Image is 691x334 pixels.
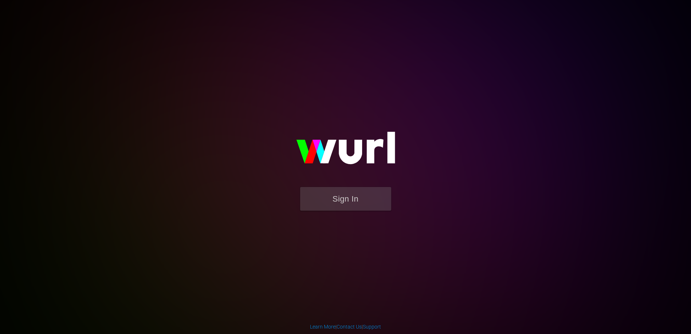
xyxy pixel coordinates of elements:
img: wurl-logo-on-black-223613ac3d8ba8fe6dc639794a292ebdb59501304c7dfd60c99c58986ef67473.svg [273,116,419,187]
a: Learn More [310,324,335,330]
a: Contact Us [337,324,362,330]
div: | | [310,323,381,330]
button: Sign In [300,187,391,211]
a: Support [363,324,381,330]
